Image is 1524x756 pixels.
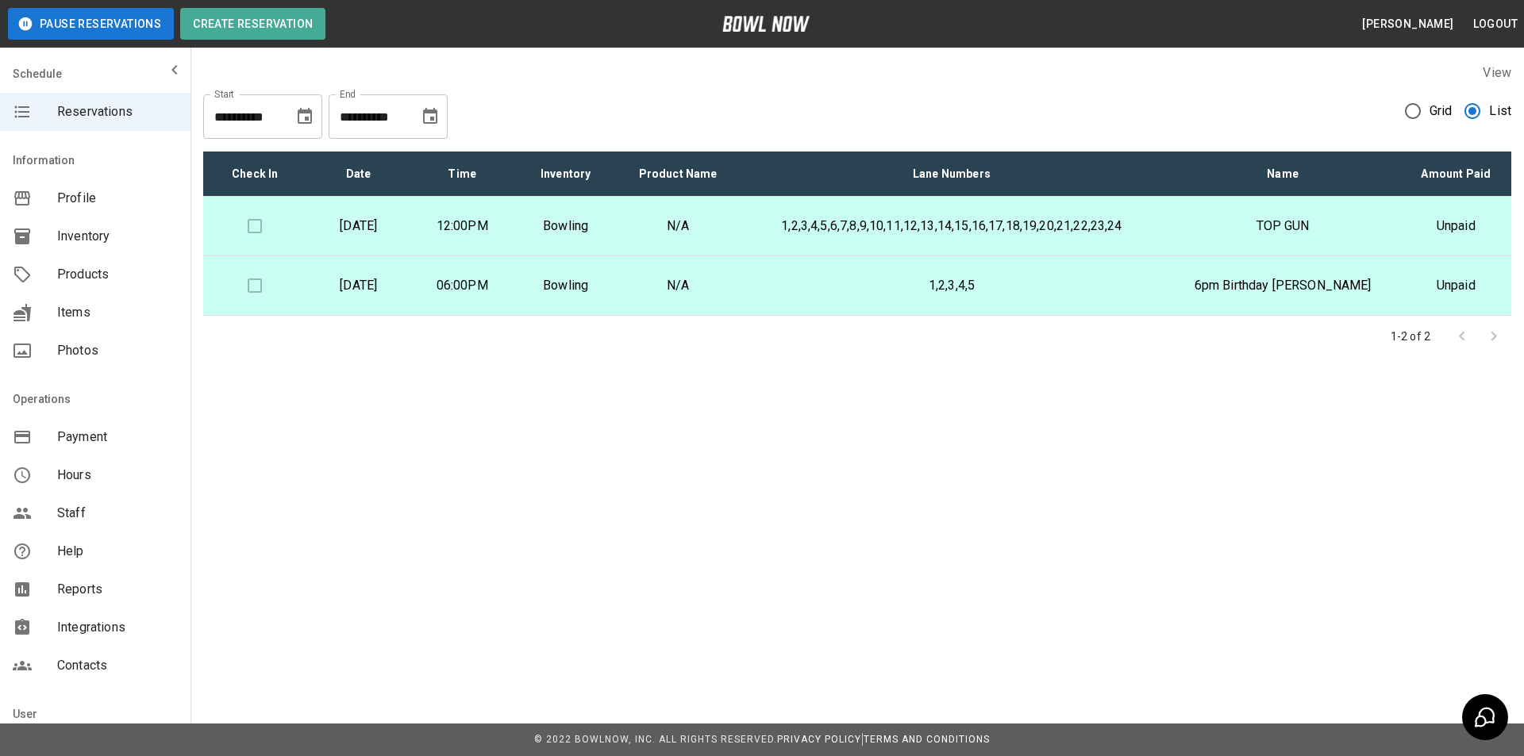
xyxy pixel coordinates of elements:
[738,152,1164,197] th: Lane Numbers
[751,217,1152,236] p: 1,2,3,4,5,6,7,8,9,10,11,12,13,14,15,16,17,18,19,20,21,22,23,24
[57,227,178,246] span: Inventory
[751,276,1152,295] p: 1,2,3,4,5
[57,428,178,447] span: Payment
[57,189,178,208] span: Profile
[57,102,178,121] span: Reservations
[57,580,178,599] span: Reports
[57,341,178,360] span: Photos
[1356,10,1460,39] button: [PERSON_NAME]
[289,101,321,132] button: Choose date, selected date is Aug 16, 2025
[630,217,725,236] p: N/A
[8,8,174,40] button: Pause Reservations
[1489,102,1511,121] span: List
[410,152,514,197] th: Time
[1414,217,1499,236] p: Unpaid
[864,734,990,745] a: Terms and Conditions
[618,152,738,197] th: Product Name
[1401,152,1511,197] th: Amount Paid
[57,542,178,561] span: Help
[1430,102,1453,121] span: Grid
[534,734,777,745] span: © 2022 BowlNow, Inc. All Rights Reserved.
[1178,276,1388,295] p: 6pm Birthday [PERSON_NAME]
[423,276,501,295] p: 06:00PM
[57,303,178,322] span: Items
[1467,10,1524,39] button: Logout
[414,101,446,132] button: Choose date, selected date is Aug 16, 2025
[57,618,178,637] span: Integrations
[1483,65,1511,80] label: View
[1391,328,1430,344] p: 1-2 of 2
[514,152,617,197] th: Inventory
[180,8,325,40] button: Create Reservation
[57,265,178,284] span: Products
[526,217,604,236] p: Bowling
[1414,276,1499,295] p: Unpaid
[1178,217,1388,236] p: TOP GUN
[57,656,178,675] span: Contacts
[526,276,604,295] p: Bowling
[57,504,178,523] span: Staff
[722,16,810,32] img: logo
[423,217,501,236] p: 12:00PM
[203,152,306,197] th: Check In
[630,276,725,295] p: N/A
[1165,152,1401,197] th: Name
[319,217,397,236] p: [DATE]
[306,152,410,197] th: Date
[319,276,397,295] p: [DATE]
[57,466,178,485] span: Hours
[777,734,861,745] a: Privacy Policy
